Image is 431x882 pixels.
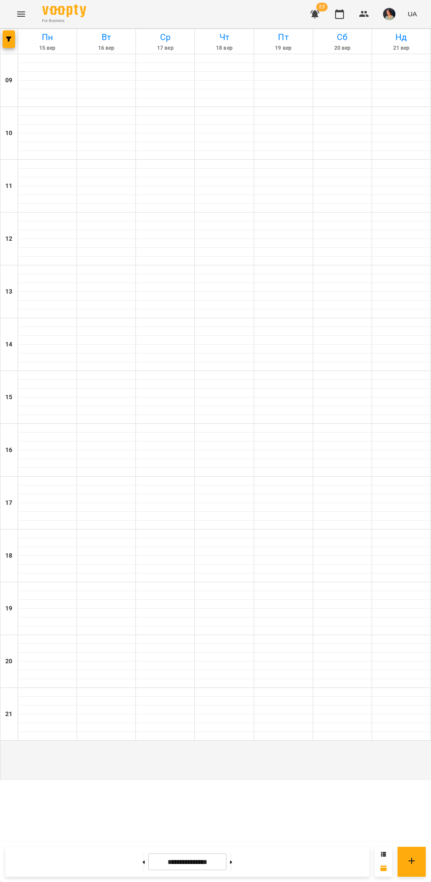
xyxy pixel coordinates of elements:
[373,44,429,52] h6: 21 вер
[5,498,12,508] h6: 17
[11,4,32,25] button: Menu
[5,393,12,402] h6: 15
[5,340,12,349] h6: 14
[5,551,12,561] h6: 18
[19,44,75,52] h6: 15 вер
[5,445,12,455] h6: 16
[316,3,328,11] span: 23
[314,30,370,44] h6: Сб
[196,44,252,52] h6: 18 вер
[42,4,86,17] img: Voopty Logo
[137,30,193,44] h6: Ср
[137,44,193,52] h6: 17 вер
[256,44,311,52] h6: 19 вер
[5,234,12,244] h6: 12
[5,604,12,614] h6: 19
[314,44,370,52] h6: 20 вер
[42,18,86,24] span: For Business
[19,30,75,44] h6: Пн
[373,30,429,44] h6: Нд
[196,30,252,44] h6: Чт
[78,30,134,44] h6: Вт
[256,30,311,44] h6: Пт
[5,657,12,666] h6: 20
[78,44,134,52] h6: 16 вер
[5,709,12,719] h6: 21
[5,287,12,297] h6: 13
[383,8,395,20] img: e7cc86ff2ab213a8ed988af7ec1c5bbe.png
[408,9,417,18] span: UA
[5,129,12,138] h6: 10
[5,181,12,191] h6: 11
[5,76,12,85] h6: 09
[404,6,420,22] button: UA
